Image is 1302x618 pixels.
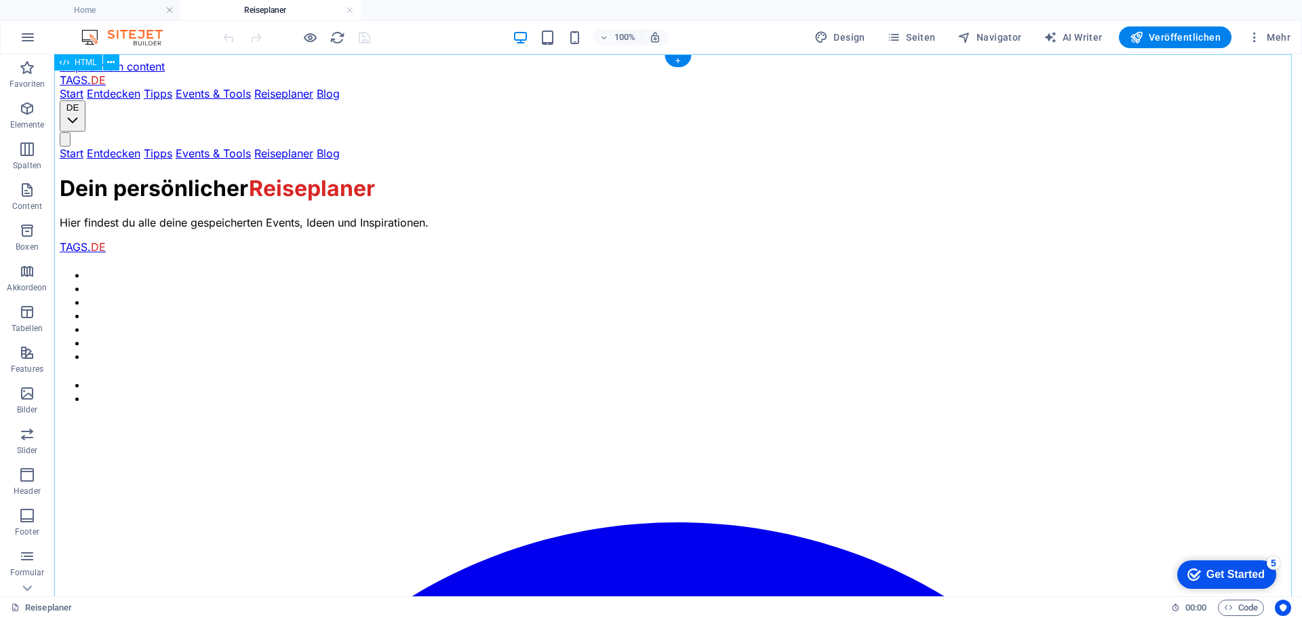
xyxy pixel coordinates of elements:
h4: Reiseplaner [180,3,361,18]
p: Akkordeon [7,282,47,293]
button: Seiten [882,26,941,48]
p: Elemente [10,119,45,130]
span: : [1195,602,1197,613]
span: HTML [75,58,97,66]
span: Seiten [887,31,936,44]
button: Veröffentlichen [1119,26,1231,48]
button: Usercentrics [1275,600,1291,616]
span: 00 00 [1185,600,1206,616]
div: Design (Strg+Alt+Y) [809,26,871,48]
button: Klicke hier, um den Vorschau-Modus zu verlassen [302,29,318,45]
div: Get Started 5 items remaining, 0% complete [11,7,110,35]
h6: 100% [614,29,635,45]
p: Spalten [13,160,41,171]
p: Favoriten [9,79,45,90]
p: Content [12,201,42,212]
span: Code [1224,600,1258,616]
span: Navigator [958,31,1022,44]
button: Code [1218,600,1264,616]
button: reload [329,29,345,45]
h6: Session-Zeit [1171,600,1207,616]
p: Tabellen [12,323,43,334]
p: Bilder [17,404,38,415]
i: Bei Größenänderung Zoomstufe automatisch an das gewählte Gerät anpassen. [649,31,661,43]
p: Header [14,486,41,497]
span: Mehr [1248,31,1290,44]
a: Klick, um Auswahl aufzuheben. Doppelklick öffnet Seitenverwaltung [11,600,72,616]
button: 100% [593,29,642,45]
button: Design [809,26,871,48]
span: AI Writer [1044,31,1103,44]
button: Navigator [952,26,1027,48]
p: Formular [10,567,45,578]
span: Design [814,31,865,44]
button: AI Writer [1038,26,1108,48]
img: Editor Logo [78,29,180,45]
div: + [665,55,691,67]
p: Slider [17,445,38,456]
i: Seite neu laden [330,30,345,45]
div: 5 [100,3,114,16]
div: Get Started [40,15,98,27]
a: Skip to main content [5,5,111,19]
p: Footer [15,526,39,537]
button: Mehr [1242,26,1296,48]
span: Veröffentlichen [1130,31,1221,44]
p: Boxen [16,242,39,252]
p: Features [11,364,43,374]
